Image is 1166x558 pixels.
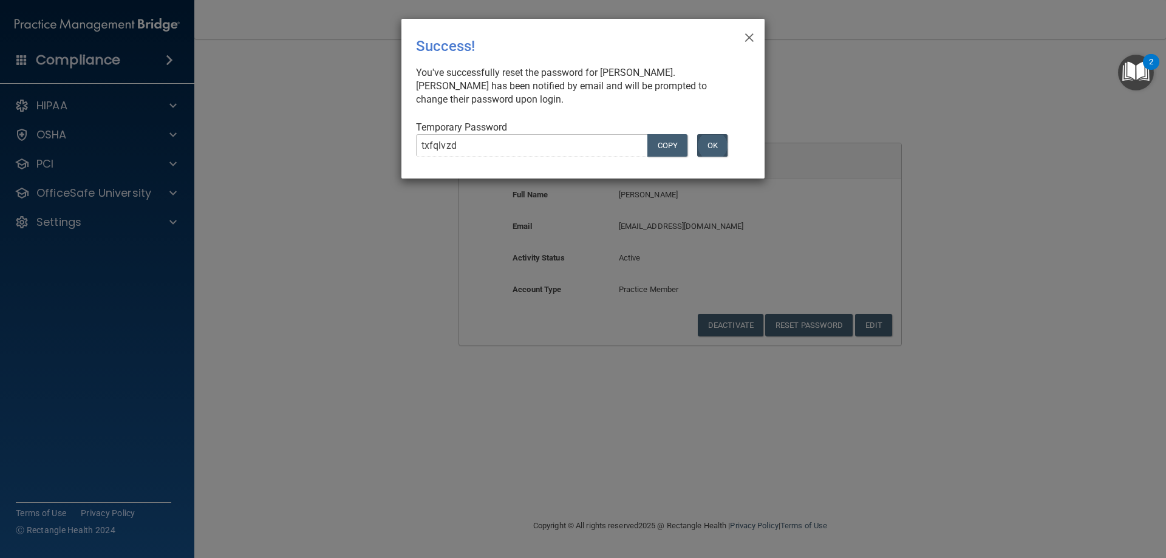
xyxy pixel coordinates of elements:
[647,134,687,157] button: COPY
[697,134,728,157] button: OK
[1149,62,1153,78] div: 2
[416,66,740,106] div: You've successfully reset the password for [PERSON_NAME]. [PERSON_NAME] has been notified by emai...
[416,121,507,133] span: Temporary Password
[956,472,1151,520] iframe: Drift Widget Chat Controller
[416,29,700,64] div: Success!
[1118,55,1154,90] button: Open Resource Center, 2 new notifications
[744,24,755,48] span: ×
